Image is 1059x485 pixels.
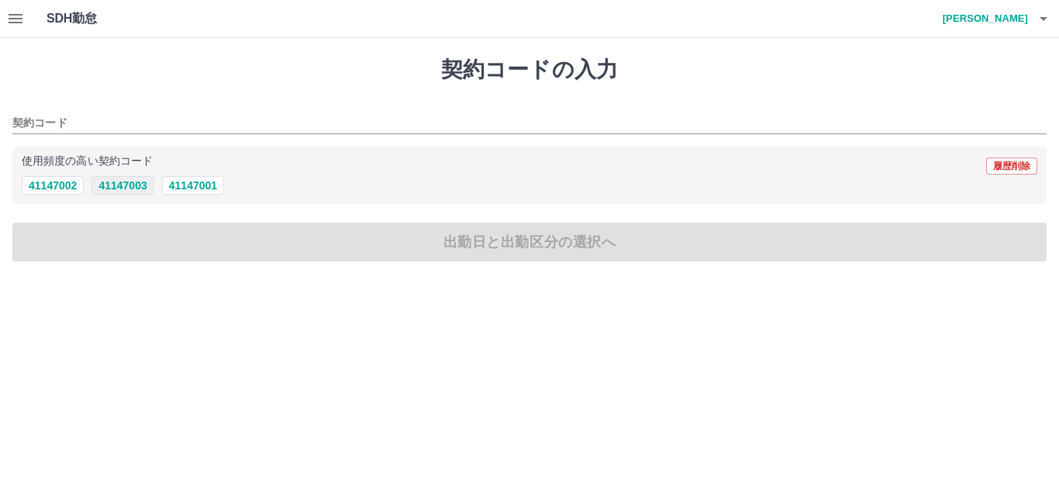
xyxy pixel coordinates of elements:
[22,176,84,195] button: 41147002
[91,176,154,195] button: 41147003
[22,156,153,167] p: 使用頻度の高い契約コード
[162,176,224,195] button: 41147001
[12,57,1047,83] h1: 契約コードの入力
[986,158,1037,175] button: 履歴削除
